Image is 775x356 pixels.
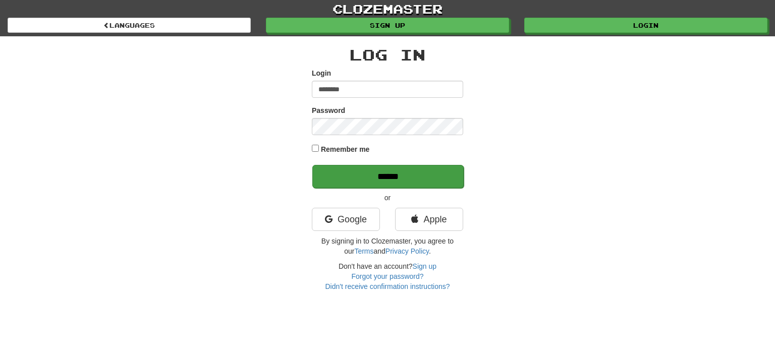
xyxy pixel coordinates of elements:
p: By signing in to Clozemaster, you agree to our and . [312,236,463,256]
a: Forgot your password? [351,272,423,280]
div: Don't have an account? [312,261,463,291]
label: Remember me [321,144,370,154]
a: Sign up [266,18,509,33]
p: or [312,193,463,203]
h2: Log In [312,46,463,63]
a: Google [312,208,380,231]
a: Languages [8,18,251,33]
a: Terms [354,247,373,255]
a: Didn't receive confirmation instructions? [325,282,450,290]
label: Login [312,68,331,78]
a: Login [524,18,767,33]
a: Sign up [413,262,436,270]
a: Apple [395,208,463,231]
a: Privacy Policy [385,247,429,255]
label: Password [312,105,345,115]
